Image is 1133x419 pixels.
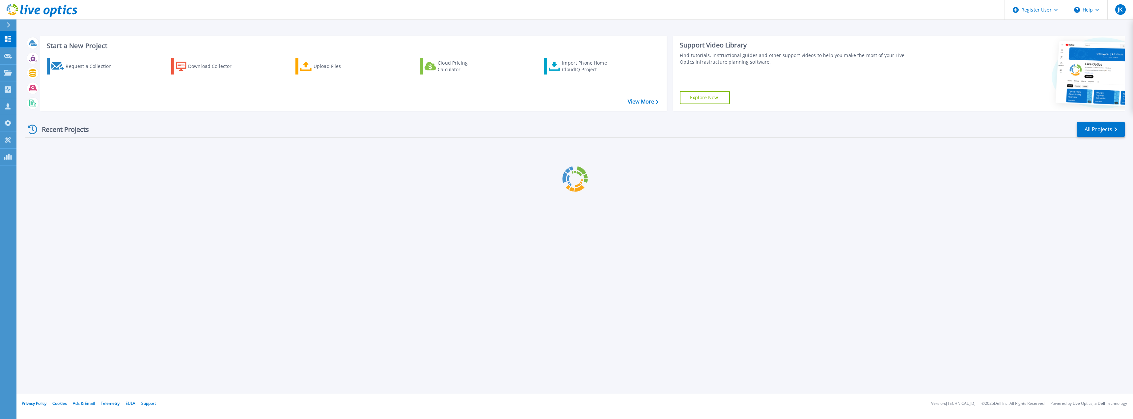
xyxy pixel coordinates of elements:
[125,401,135,406] a: EULA
[1077,122,1125,137] a: All Projects
[680,91,730,104] a: Explore Now!
[101,401,120,406] a: Telemetry
[438,60,490,73] div: Cloud Pricing Calculator
[1050,402,1127,406] li: Powered by Live Optics, a Dell Technology
[295,58,369,75] a: Upload Files
[22,401,46,406] a: Privacy Policy
[680,52,916,65] div: Find tutorials, instructional guides and other support videos to help you make the most of your L...
[66,60,118,73] div: Request a Collection
[1118,7,1122,12] span: JK
[47,58,120,75] a: Request a Collection
[562,60,613,73] div: Import Phone Home CloudIQ Project
[981,402,1044,406] li: © 2025 Dell Inc. All Rights Reserved
[25,121,98,137] div: Recent Projects
[52,401,67,406] a: Cookies
[628,99,658,105] a: View More
[47,42,658,49] h3: Start a New Project
[171,58,245,75] a: Download Collector
[420,58,493,75] a: Cloud Pricing Calculator
[314,60,366,73] div: Upload Files
[188,60,241,73] div: Download Collector
[931,402,976,406] li: Version: [TECHNICAL_ID]
[680,41,916,49] div: Support Video Library
[141,401,156,406] a: Support
[73,401,95,406] a: Ads & Email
